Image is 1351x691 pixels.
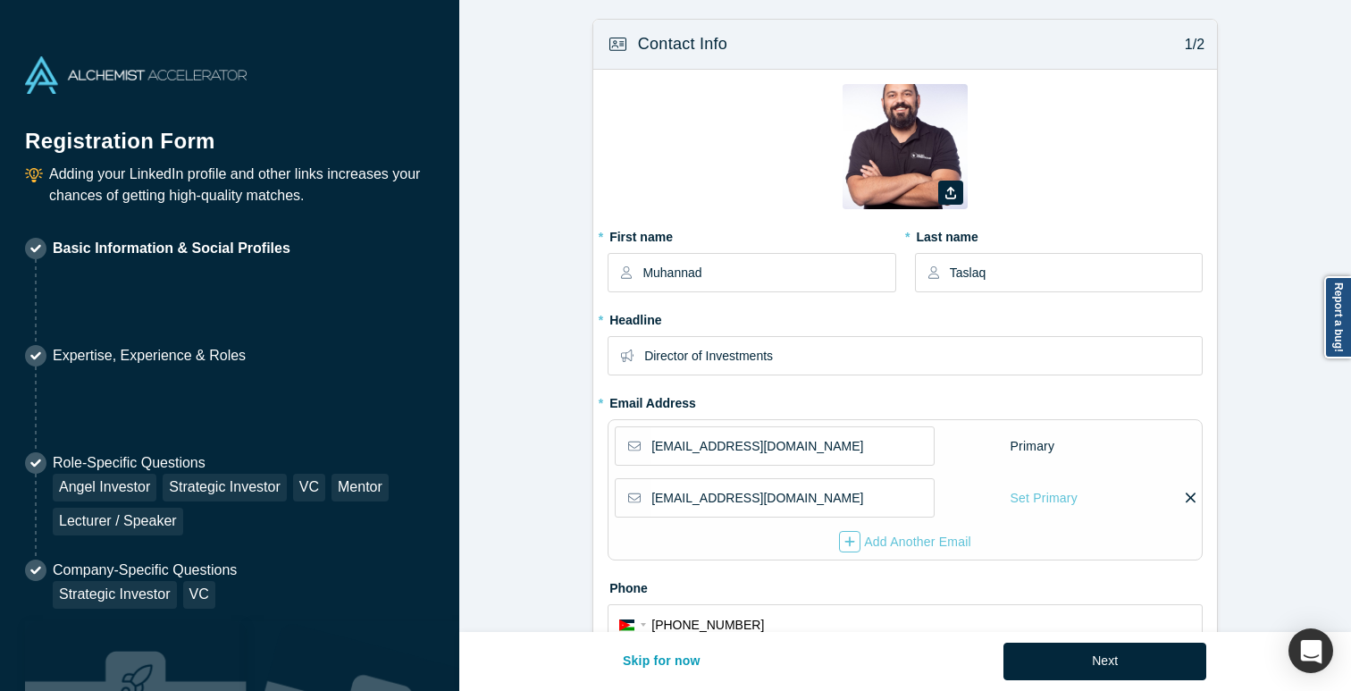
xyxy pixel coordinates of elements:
div: VC [293,474,325,501]
div: VC [183,581,215,609]
div: Mentor [331,474,389,501]
button: Next [1003,643,1206,680]
p: Role-Specific Questions [53,452,434,474]
img: Alchemist Accelerator Logo [25,56,247,94]
div: Set Primary [1010,483,1078,514]
div: Strategic Investor [163,474,287,501]
div: Lecturer / Speaker [53,508,183,535]
p: Basic Information & Social Profiles [53,238,290,259]
label: Email Address [608,388,696,413]
div: Add Another Email [839,531,971,552]
label: First name [608,222,895,247]
img: Profile user default [843,84,968,209]
div: Primary [1010,431,1056,462]
label: Phone [608,573,1203,598]
label: Last name [915,222,1203,247]
p: Expertise, Experience & Roles [53,345,246,367]
a: Report a bug! [1324,276,1351,358]
h3: Contact Info [638,32,727,56]
button: Skip for now [604,643,719,680]
p: 1/2 [1175,34,1204,55]
label: Headline [608,305,1203,330]
h1: Registration Form [25,106,434,157]
input: Partner, CEO [644,337,1201,375]
div: Strategic Investor [53,581,177,609]
p: Company-Specific Questions [53,560,237,581]
button: Add Another Email [838,530,972,553]
p: Adding your LinkedIn profile and other links increases your chances of getting high-quality matches. [49,164,434,206]
div: Angel Investor [53,474,156,501]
